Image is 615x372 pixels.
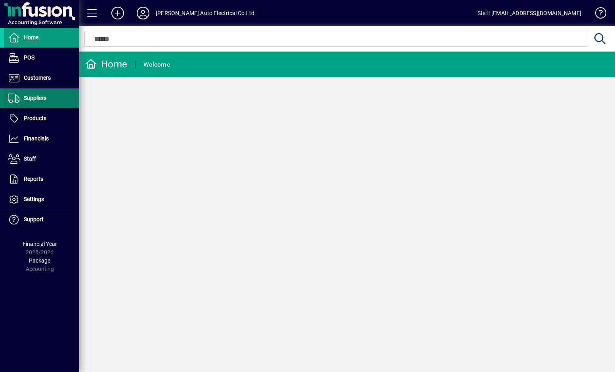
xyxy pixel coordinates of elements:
[24,155,36,162] span: Staff
[143,58,170,71] div: Welcome
[4,88,79,108] a: Suppliers
[477,7,581,19] div: Staff [EMAIL_ADDRESS][DOMAIN_NAME]
[156,7,254,19] div: [PERSON_NAME] Auto Electrical Co Ltd
[4,169,79,189] a: Reports
[4,190,79,209] a: Settings
[24,216,44,222] span: Support
[24,95,46,101] span: Suppliers
[130,6,156,20] button: Profile
[4,48,79,68] a: POS
[24,135,49,142] span: Financials
[4,109,79,128] a: Products
[24,75,51,81] span: Customers
[24,196,44,202] span: Settings
[589,2,605,27] a: Knowledge Base
[4,68,79,88] a: Customers
[24,34,38,40] span: Home
[23,241,57,247] span: Financial Year
[24,115,46,121] span: Products
[105,6,130,20] button: Add
[24,176,43,182] span: Reports
[4,149,79,169] a: Staff
[4,210,79,230] a: Support
[24,54,34,61] span: POS
[4,129,79,149] a: Financials
[85,58,127,71] div: Home
[29,257,50,264] span: Package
